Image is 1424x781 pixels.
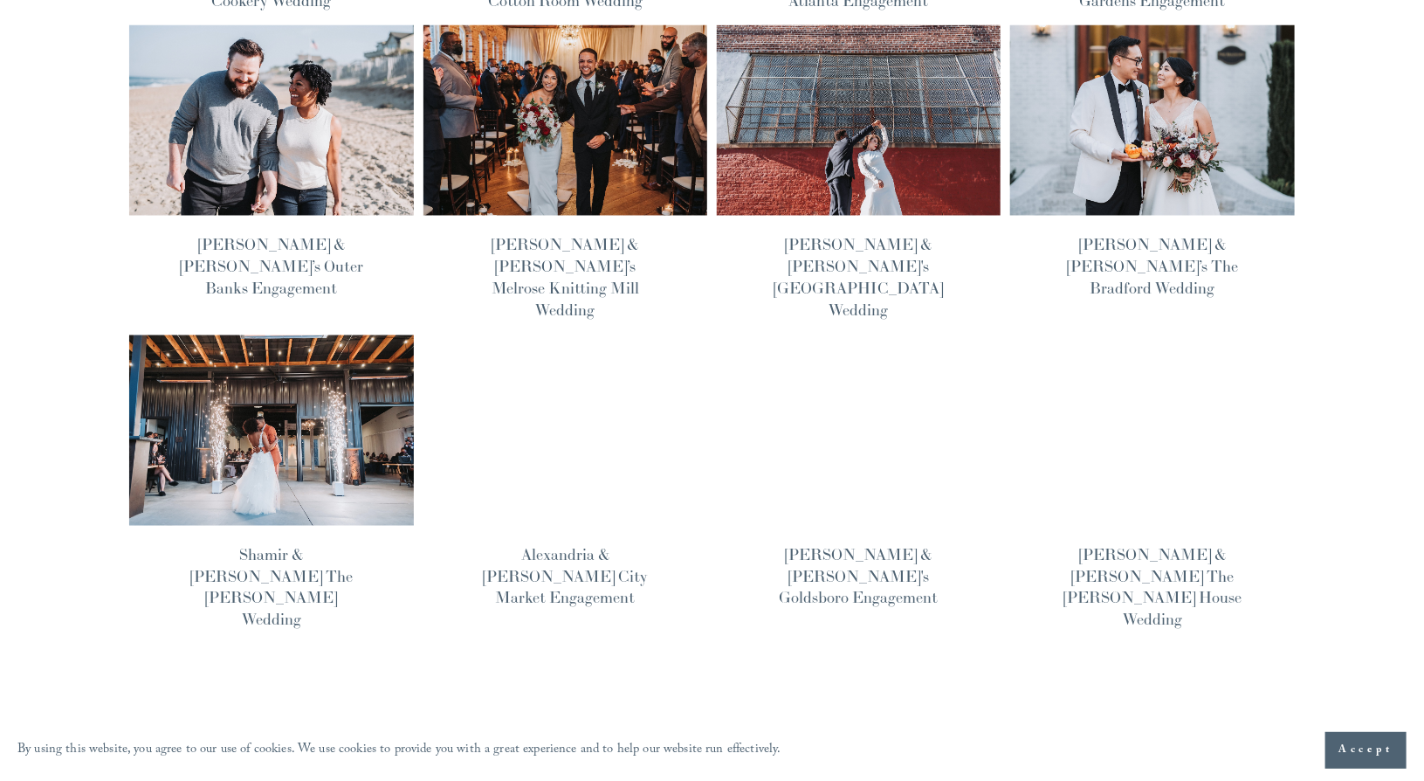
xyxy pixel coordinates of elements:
[180,234,363,298] a: [PERSON_NAME] & [PERSON_NAME]’s Outer Banks Engagement
[715,24,1002,217] img: Emily &amp; Stephen's Brooklyn Green Building Wedding
[1325,732,1407,769] button: Accept
[1009,24,1297,217] img: Justine &amp; Xinli’s The Bradford Wedding
[190,544,353,631] a: Shamir & [PERSON_NAME] The [PERSON_NAME] Wedding
[1067,234,1238,298] a: [PERSON_NAME] & [PERSON_NAME]’s The Bradford Wedding
[483,544,648,608] a: Alexandria & [PERSON_NAME] City Market Engagement
[774,234,944,321] a: [PERSON_NAME] & [PERSON_NAME]'s [GEOGRAPHIC_DATA] Wedding
[715,334,1002,526] img: Adrienne &amp; Michael's Goldsboro Engagement
[780,544,939,608] a: [PERSON_NAME] & [PERSON_NAME]'s Goldsboro Engagement
[1338,742,1393,759] span: Accept
[17,738,781,764] p: By using this website, you agree to our use of cookies. We use cookies to provide you with a grea...
[1063,544,1242,631] a: [PERSON_NAME] & [PERSON_NAME] The [PERSON_NAME] House Wedding
[492,234,639,321] a: [PERSON_NAME] & [PERSON_NAME]’s Melrose Knitting Mill Wedding
[127,24,415,217] img: Lauren &amp; Ian’s Outer Banks Engagement
[1009,334,1297,526] img: Caroline &amp; Chase's The Stallings House Wedding
[422,334,709,526] img: Alexandria &amp; Ahmed's City Market Engagement
[422,24,709,217] img: Francesca &amp; Mike’s Melrose Knitting Mill Wedding
[127,334,415,526] img: Shamir &amp; Keegan’s The Meadows Raleigh Wedding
